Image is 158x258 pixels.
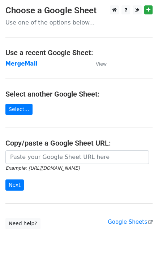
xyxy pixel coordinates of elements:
h4: Copy/paste a Google Sheet URL: [5,139,153,147]
a: Select... [5,104,33,115]
input: Next [5,179,24,191]
a: MergeMail [5,61,38,67]
a: Google Sheets [108,219,153,225]
small: View [96,61,107,67]
h4: Use a recent Google Sheet: [5,48,153,57]
h4: Select another Google Sheet: [5,90,153,98]
p: Use one of the options below... [5,19,153,26]
a: Need help? [5,218,40,229]
h3: Choose a Google Sheet [5,5,153,16]
a: View [89,61,107,67]
small: Example: [URL][DOMAIN_NAME] [5,165,80,171]
input: Paste your Google Sheet URL here [5,150,149,164]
